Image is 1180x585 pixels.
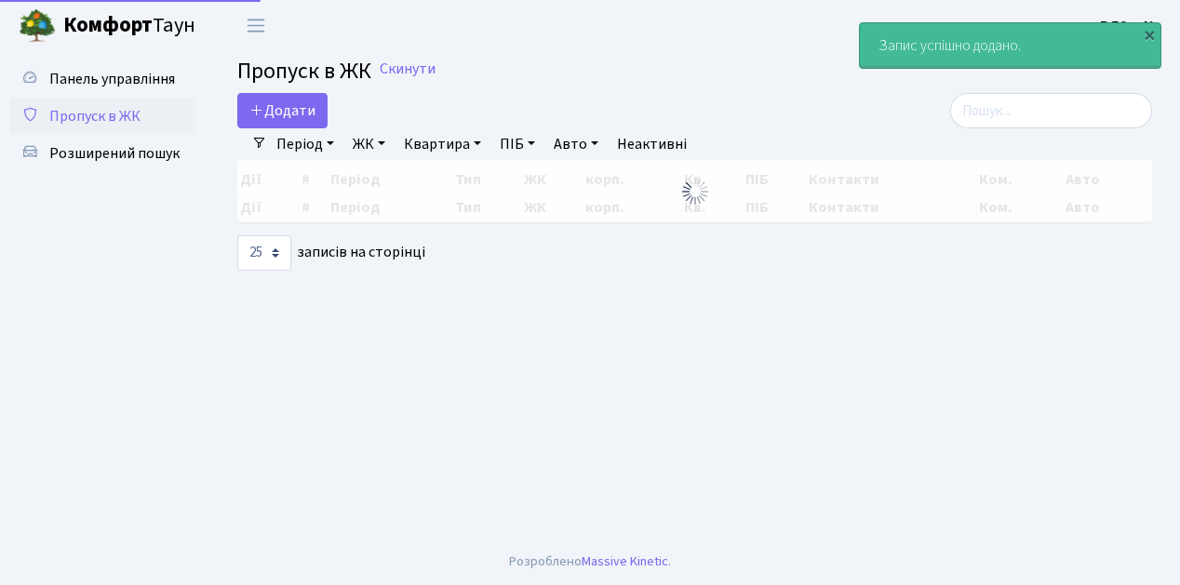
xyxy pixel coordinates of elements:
span: Таун [63,10,195,42]
div: Запис успішно додано. [860,23,1160,68]
img: Обробка... [680,177,710,206]
div: Розроблено . [509,552,671,572]
a: ПІБ [492,128,543,160]
a: Неактивні [610,128,694,160]
span: Розширений пошук [49,143,180,164]
label: записів на сторінці [237,235,425,271]
a: Розширений пошук [9,135,195,172]
a: ВЛ2 -. К. [1100,15,1158,37]
span: Панель управління [49,69,175,89]
span: Пропуск в ЖК [49,106,141,126]
img: logo.png [19,7,56,45]
button: Переключити навігацію [233,10,279,41]
span: Додати [249,100,315,121]
select: записів на сторінці [237,235,291,271]
a: Період [269,128,342,160]
a: Скинути [380,60,436,78]
div: × [1140,25,1159,44]
span: Пропуск в ЖК [237,55,371,87]
b: ВЛ2 -. К. [1100,16,1158,36]
a: Додати [237,93,328,128]
a: Панель управління [9,60,195,98]
b: Комфорт [63,10,153,40]
a: Massive Kinetic [582,552,668,571]
a: ЖК [345,128,393,160]
input: Пошук... [950,93,1152,128]
a: Авто [546,128,606,160]
a: Квартира [396,128,489,160]
a: Пропуск в ЖК [9,98,195,135]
